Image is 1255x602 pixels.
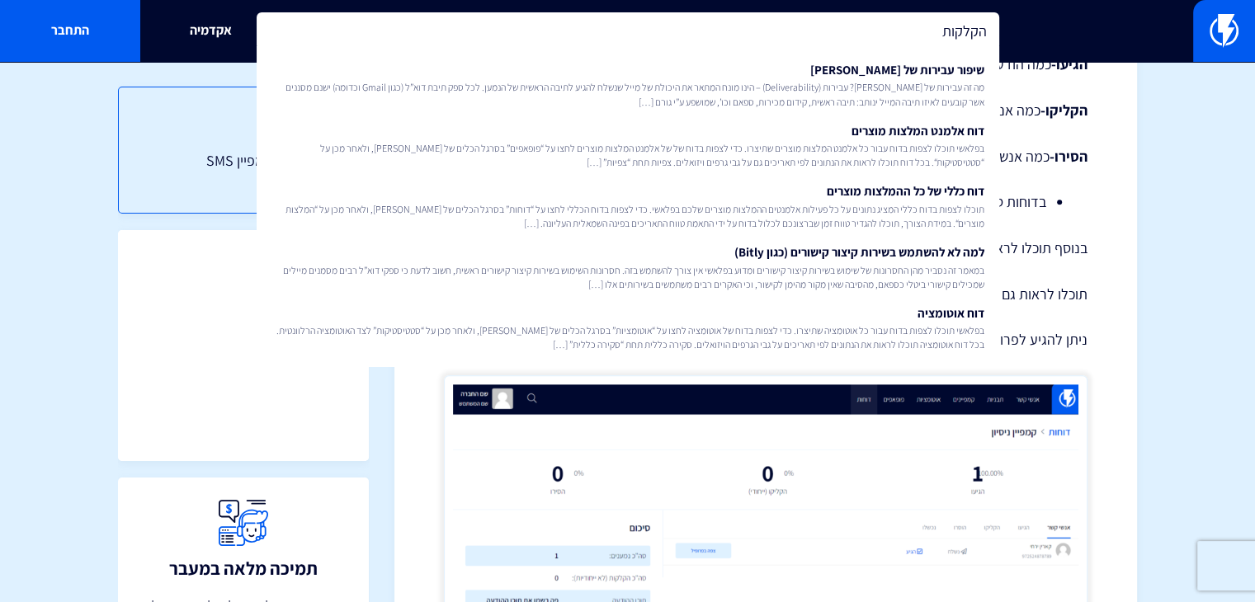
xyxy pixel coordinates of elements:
a: דוח אוטומציהבפלאשי תוכלו לצפות בדוח עבור כל אוטומציה שתיצרו. כדי לצפות בדוח של אוטומציה לחצו על “... [265,298,991,359]
span: בפלאשי תוכלו לצפות בדוח עבור כל אלמנט המלצות מוצרים שתיצרו. כדי לצפות בדוח של של אלמנט המלצות מוצ... [271,141,984,169]
strong: הסירו- [1050,147,1088,166]
span: בפלאשי תוכלו לצפות בדוח עבור כל אוטומציה שתיצרו. כדי לצפות בדוח של אוטומציה לחצו על “אוטומציות” ב... [271,323,984,351]
strong: הגיעו- [1051,54,1088,73]
h3: תוכן [152,120,335,142]
a: למה לא להשתמש בשירות קיצור קישורים (כגון Bitly)במאמר זה נסביר מהן החסרונות של שימוש בשירות קיצור ... [265,237,991,298]
a: שיפור עבירות של [PERSON_NAME]מה זה עבירות של [PERSON_NAME]? עבירות (Deliverability) – הינו מונח ה... [265,54,991,115]
span: במאמר זה נסביר מהן החסרונות של שימוש בשירות קיצור קישורים ומדוע בפלאשי אין צורך להשתמש בזה. חסרונ... [271,263,984,291]
a: קריאת דוח קמפיין SMS [152,150,335,172]
strong: הקליקו- [1040,101,1088,120]
span: מה זה עבירות של [PERSON_NAME]? עבירות (Deliverability) – הינו מונח המתאר את היכולת של מייל שנשלח ... [271,80,984,108]
a: דוח אלמנט המלצות מוצריםבפלאשי תוכלו לצפות בדוח עבור כל אלמנט המלצות מוצרים שתיצרו. כדי לצפות בדוח... [265,115,991,176]
a: דוח כללי של כל ההמלצות מוצריםתוכלו לצפות בדוח כללי המציג נתונים על כל פעילות אלמנטים ההמלצות מוצר... [265,176,991,237]
h3: תמיכה מלאה במעבר [169,558,318,578]
span: תוכלו לצפות בדוח כללי המציג נתונים על כל פעילות אלמנטים ההמלצות מוצרים שלכם בפלאשי. כדי לצפות בדו... [271,202,984,230]
input: חיפוש מהיר... [257,12,999,50]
